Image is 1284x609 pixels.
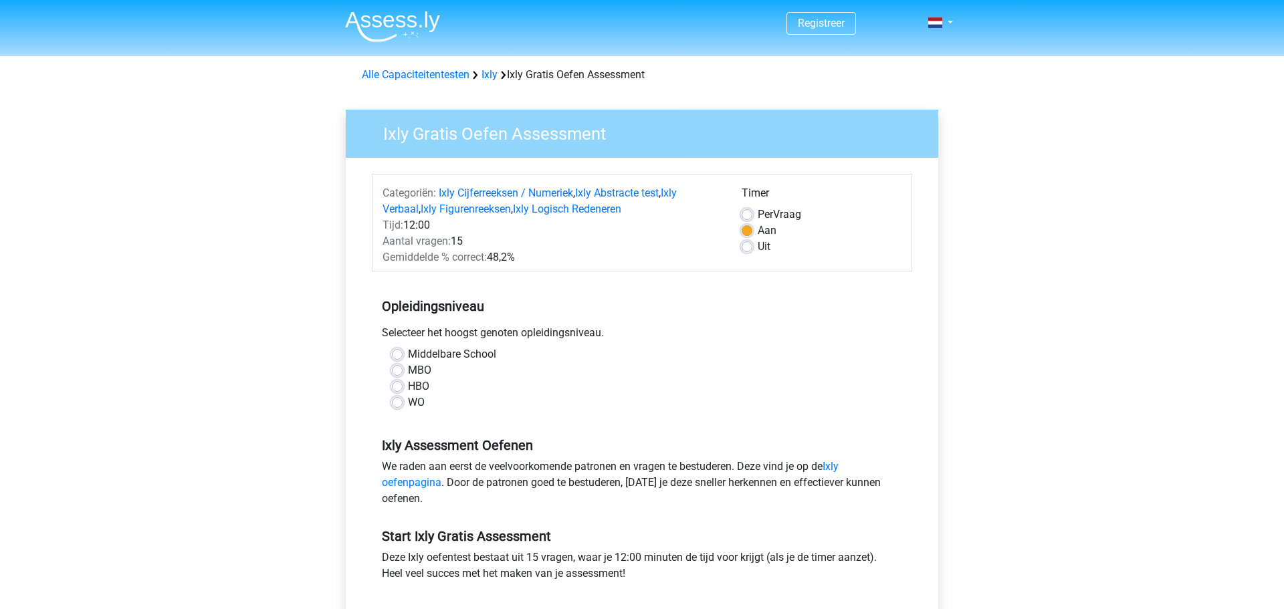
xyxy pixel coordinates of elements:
[742,185,901,207] div: Timer
[345,11,440,42] img: Assessly
[408,378,429,394] label: HBO
[758,223,776,239] label: Aan
[798,17,845,29] a: Registreer
[372,325,912,346] div: Selecteer het hoogst genoten opleidingsniveau.
[421,203,511,215] a: Ixly Figurenreeksen
[513,203,621,215] a: Ixly Logisch Redeneren
[758,207,801,223] label: Vraag
[356,67,928,83] div: Ixly Gratis Oefen Assessment
[408,394,425,410] label: WO
[383,251,487,263] span: Gemiddelde % correct:
[439,187,573,199] a: Ixly Cijferreeksen / Numeriek
[481,68,498,81] a: Ixly
[383,219,403,231] span: Tijd:
[758,239,770,255] label: Uit
[372,233,732,249] div: 15
[383,187,436,199] span: Categoriën:
[382,293,902,320] h5: Opleidingsniveau
[372,217,732,233] div: 12:00
[372,459,912,512] div: We raden aan eerst de veelvoorkomende patronen en vragen te bestuderen. Deze vind je op de . Door...
[362,68,469,81] a: Alle Capaciteitentesten
[408,346,496,362] label: Middelbare School
[372,249,732,265] div: 48,2%
[382,528,902,544] h5: Start Ixly Gratis Assessment
[408,362,431,378] label: MBO
[382,437,902,453] h5: Ixly Assessment Oefenen
[367,118,928,144] h3: Ixly Gratis Oefen Assessment
[575,187,659,199] a: Ixly Abstracte test
[372,185,732,217] div: , , , ,
[758,208,773,221] span: Per
[372,550,912,587] div: Deze Ixly oefentest bestaat uit 15 vragen, waar je 12:00 minuten de tijd voor krijgt (als je de t...
[383,235,451,247] span: Aantal vragen:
